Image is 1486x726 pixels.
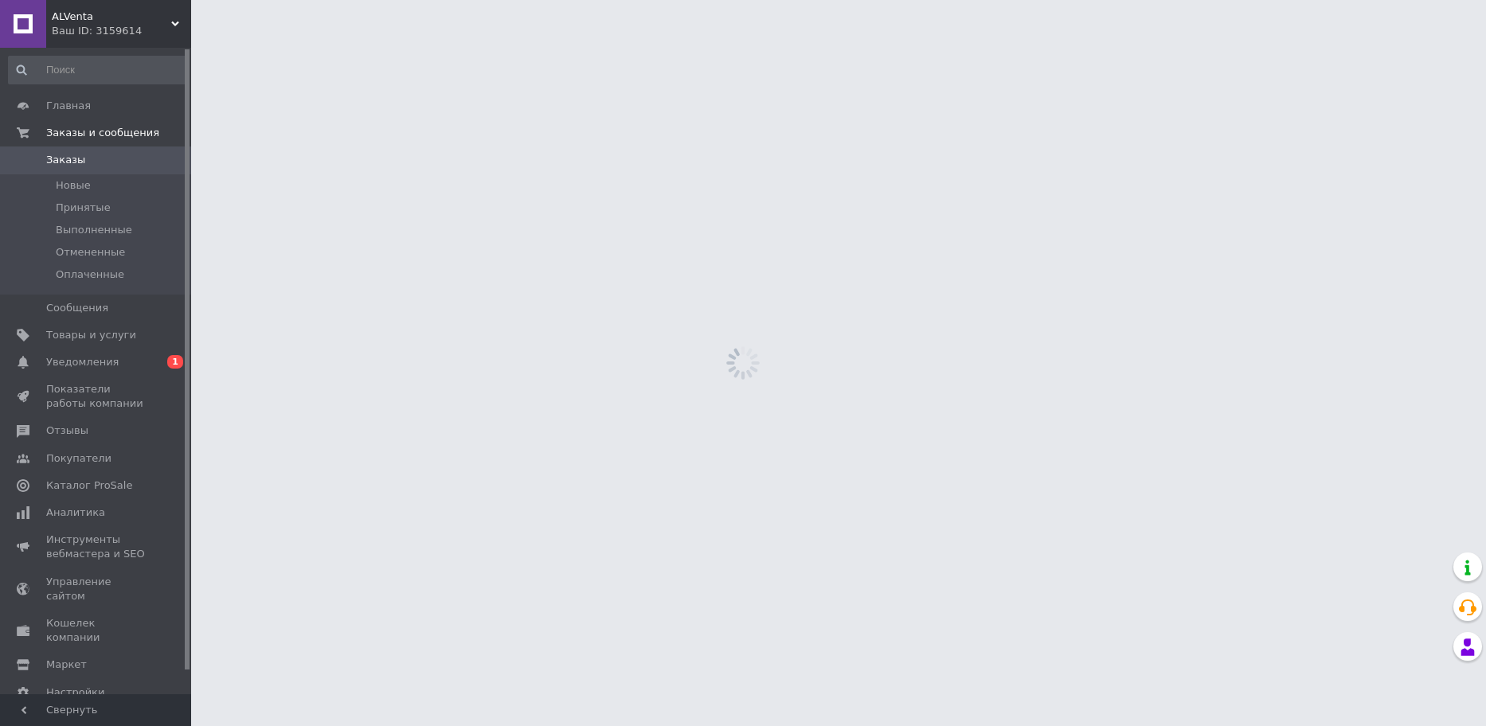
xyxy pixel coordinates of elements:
span: Покупатели [46,451,111,466]
span: 1 [167,355,183,369]
span: Оплаченные [56,267,124,282]
span: Аналитика [46,505,105,520]
span: Выполненные [56,223,132,237]
span: Управление сайтом [46,575,147,603]
span: Сообщения [46,301,108,315]
span: Новые [56,178,91,193]
span: Отзывы [46,423,88,438]
span: Показатели работы компании [46,382,147,411]
span: Настройки [46,685,104,700]
span: Уведомления [46,355,119,369]
span: Отмененные [56,245,125,260]
span: Заказы и сообщения [46,126,159,140]
span: Главная [46,99,91,113]
input: Поиск [8,56,188,84]
span: Каталог ProSale [46,478,132,493]
span: Инструменты вебмастера и SEO [46,533,147,561]
span: Заказы [46,153,85,167]
span: Маркет [46,658,87,672]
span: Кошелек компании [46,616,147,645]
div: Ваш ID: 3159614 [52,24,191,38]
span: Товары и услуги [46,328,136,342]
span: Принятые [56,201,111,215]
span: ALVenta [52,10,171,24]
